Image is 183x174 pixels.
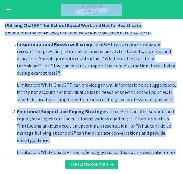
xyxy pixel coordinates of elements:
span: Complete & continue [70,162,108,167]
h3: Utilizing ChatGPT for School Social Work and Mental Healthcare [5,22,171,29]
button: Enable menu [5,6,12,13]
p: : ChatGPT can offer support and coping strategies for students facing various challenges. Prompts... [17,108,178,144]
p: Limitation: While ChatGPT can provide general information and suggestions, it may not account for... [17,81,178,103]
p: : ChatGPT can serve as a valuable resource for providing information and resources to students, p... [17,40,178,76]
button: Complete & continue [65,160,118,169]
img: Agents of Change [61,4,122,16]
strong: Emotional Support and Coping Strategies [17,108,109,114]
strong: Information and Resource Sharing [17,41,92,47]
